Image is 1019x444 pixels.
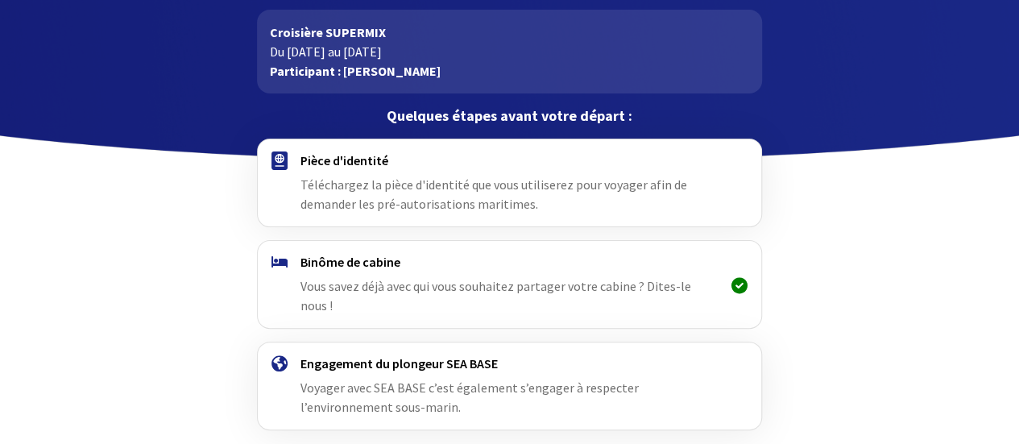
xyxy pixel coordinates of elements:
img: passport.svg [271,151,288,170]
span: Vous savez déjà avec qui vous souhaitez partager votre cabine ? Dites-le nous ! [300,278,691,313]
img: engagement.svg [271,355,288,371]
p: Participant : [PERSON_NAME] [270,61,749,81]
h4: Binôme de cabine [300,254,719,270]
img: binome.svg [271,256,288,268]
p: Du [DATE] au [DATE] [270,42,749,61]
h4: Engagement du plongeur SEA BASE [300,355,719,371]
h4: Pièce d'identité [300,152,719,168]
span: Téléchargez la pièce d'identité que vous utiliserez pour voyager afin de demander les pré-autoris... [300,176,687,212]
p: Quelques étapes avant votre départ : [257,106,762,126]
span: Voyager avec SEA BASE c’est également s’engager à respecter l’environnement sous-marin. [300,380,639,415]
p: Croisière SUPERMIX [270,23,749,42]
